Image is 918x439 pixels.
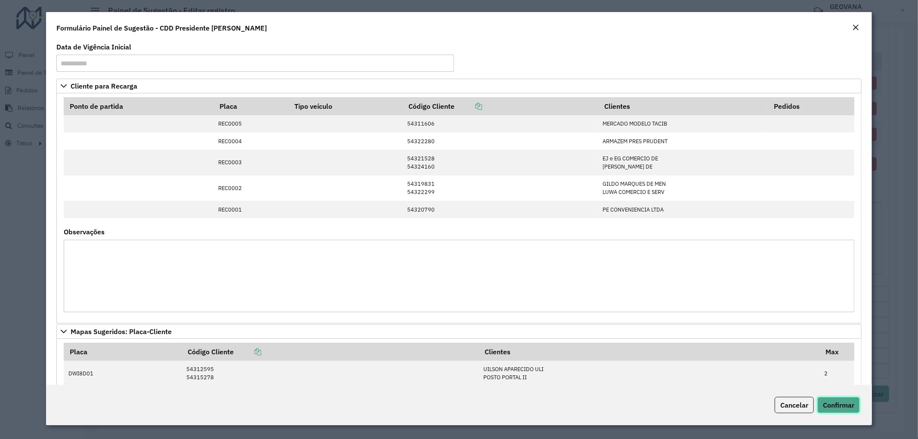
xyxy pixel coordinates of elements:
[56,23,267,33] h4: Formulário Painel de Sugestão - CDD Presidente [PERSON_NAME]
[402,115,598,132] td: 54311606
[817,397,860,413] button: Confirmar
[823,401,854,409] span: Confirmar
[213,115,288,132] td: REC0005
[213,175,288,201] td: REC0002
[780,401,808,409] span: Cancelar
[402,150,598,175] td: 54321528 54324160
[234,347,261,356] a: Copiar
[64,97,213,115] th: Ponto de partida
[852,24,859,31] em: Fechar
[182,343,479,361] th: Código Cliente
[598,175,768,201] td: GILDO MARQUES DE MEN LUWA COMERCIO E SERV
[598,115,768,132] td: MERCADO MODELO TACIB
[213,201,288,218] td: REC0001
[213,97,288,115] th: Placa
[775,397,814,413] button: Cancelar
[56,42,131,52] label: Data de Vigência Inicial
[402,175,598,201] td: 54319831 54322299
[56,324,862,339] a: Mapas Sugeridos: Placa-Cliente
[402,97,598,115] th: Código Cliente
[598,201,768,218] td: PE CONVENIENCIA LTDA
[213,150,288,175] td: REC0003
[402,132,598,150] td: 54322280
[850,22,862,34] button: Close
[820,361,854,386] td: 2
[213,132,288,150] td: REC0004
[64,361,182,386] td: DWI8D01
[479,343,820,361] th: Clientes
[182,361,479,386] td: 54312595 54315278
[598,97,768,115] th: Clientes
[56,79,862,93] a: Cliente para Recarga
[598,132,768,150] td: ARMAZEM PRES PRUDENT
[71,328,172,335] span: Mapas Sugeridos: Placa-Cliente
[479,361,820,386] td: UILSON APARECIDO ULI POSTO PORTAL II
[64,227,105,237] label: Observações
[598,150,768,175] td: EJ e EG COMERCIO DE [PERSON_NAME] DE
[454,102,482,111] a: Copiar
[71,83,137,89] span: Cliente para Recarga
[768,97,854,115] th: Pedidos
[56,93,862,323] div: Cliente para Recarga
[289,97,403,115] th: Tipo veículo
[64,343,182,361] th: Placa
[820,343,854,361] th: Max
[402,201,598,218] td: 54320790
